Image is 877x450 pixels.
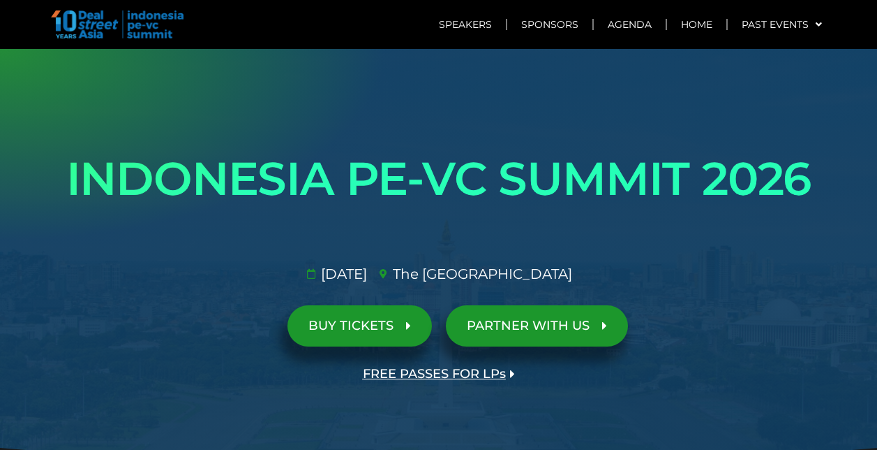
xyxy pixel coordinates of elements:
[667,8,726,41] a: Home
[389,263,572,284] span: The [GEOGRAPHIC_DATA]​
[507,8,592,41] a: Sponsors
[728,8,836,41] a: Past Events
[363,368,506,381] span: FREE PASSES FOR LPs
[48,140,830,218] h1: INDONESIA PE-VC SUMMIT 2026
[425,8,506,41] a: Speakers
[317,263,367,284] span: [DATE]​
[467,319,590,333] span: PARTNER WITH US
[594,8,666,41] a: Agenda
[342,354,536,395] a: FREE PASSES FOR LPs
[308,319,393,333] span: BUY TICKETS
[446,305,628,347] a: PARTNER WITH US
[287,305,432,347] a: BUY TICKETS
